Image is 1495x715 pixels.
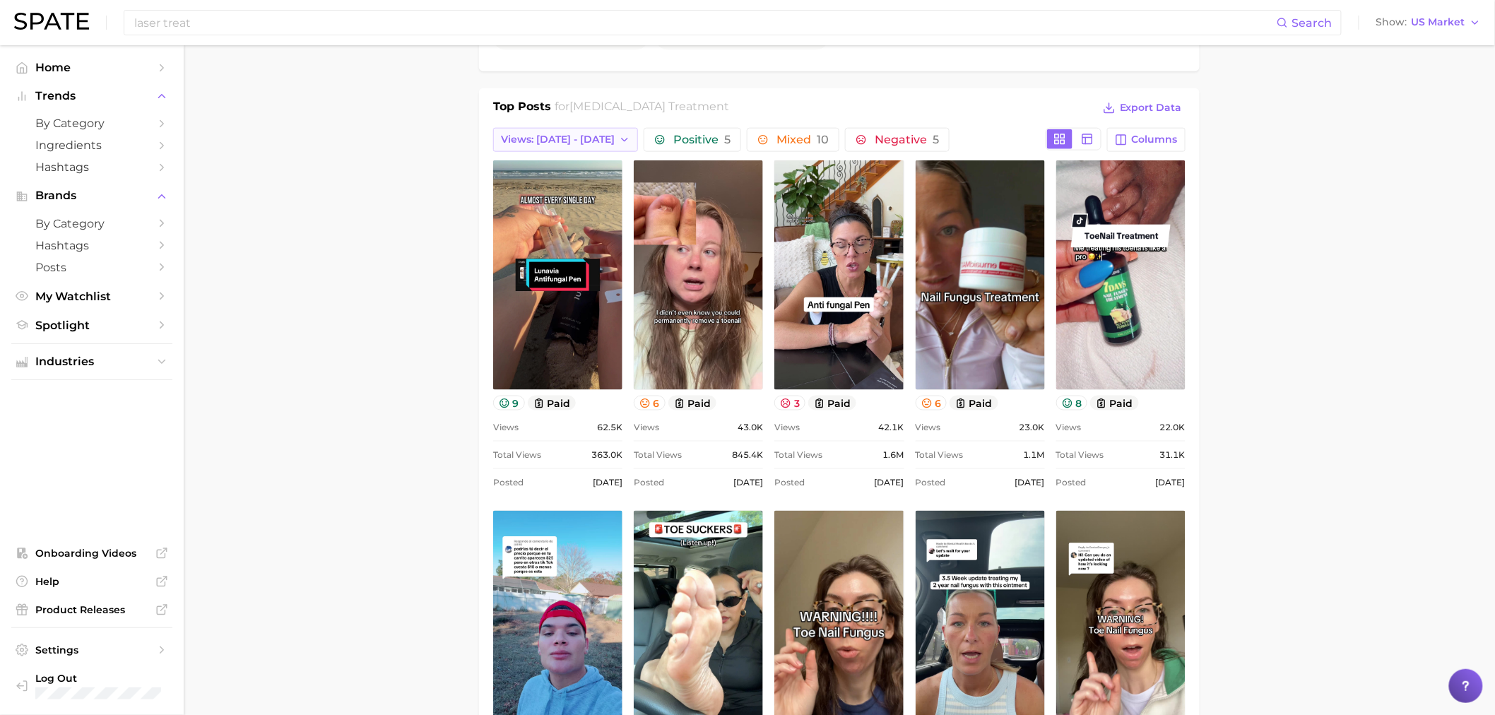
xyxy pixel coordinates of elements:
[634,447,682,463] span: Total Views
[11,112,172,134] a: by Category
[597,419,622,436] span: 62.5k
[35,217,148,230] span: by Category
[35,319,148,332] span: Spotlight
[35,239,148,252] span: Hashtags
[591,447,622,463] span: 363.0k
[733,474,763,491] span: [DATE]
[11,571,172,592] a: Help
[493,396,525,410] button: 9
[11,314,172,336] a: Spotlight
[133,11,1277,35] input: Search here for a brand, industry, or ingredient
[493,474,524,491] span: Posted
[776,134,829,146] span: Mixed
[11,134,172,156] a: Ingredients
[11,668,172,704] a: Log out. Currently logged in with e-mail lauren.alexander@emersongroup.com.
[875,134,939,146] span: Negative
[493,419,519,436] span: Views
[1156,474,1186,491] span: [DATE]
[916,474,946,491] span: Posted
[11,256,172,278] a: Posts
[35,644,148,656] span: Settings
[1160,419,1186,436] span: 22.0k
[35,672,226,685] span: Log Out
[1056,447,1104,463] span: Total Views
[916,419,941,436] span: Views
[817,133,829,146] span: 10
[11,235,172,256] a: Hashtags
[493,447,541,463] span: Total Views
[774,396,805,410] button: 3
[11,543,172,564] a: Onboarding Videos
[35,603,148,616] span: Product Releases
[555,98,730,119] h2: for
[1107,128,1186,152] button: Columns
[1056,396,1088,410] button: 8
[493,98,551,119] h1: Top Posts
[774,419,800,436] span: Views
[1020,419,1045,436] span: 23.0k
[11,351,172,372] button: Industries
[528,396,577,410] button: paid
[1024,447,1045,463] span: 1.1m
[875,474,904,491] span: [DATE]
[35,575,148,588] span: Help
[593,474,622,491] span: [DATE]
[1099,98,1186,118] button: Export Data
[35,261,148,274] span: Posts
[668,396,717,410] button: paid
[1373,13,1484,32] button: ShowUS Market
[1056,419,1082,436] span: Views
[1132,134,1178,146] span: Columns
[35,189,148,202] span: Brands
[570,100,730,113] span: [MEDICAL_DATA] treatment
[738,419,763,436] span: 43.0k
[808,396,857,410] button: paid
[35,355,148,368] span: Industries
[11,185,172,206] button: Brands
[1292,16,1332,30] span: Search
[11,85,172,107] button: Trends
[11,213,172,235] a: by Category
[1015,474,1045,491] span: [DATE]
[732,447,763,463] span: 845.4k
[501,134,615,146] span: Views: [DATE] - [DATE]
[1412,18,1465,26] span: US Market
[1160,447,1186,463] span: 31.1k
[933,133,939,146] span: 5
[35,138,148,152] span: Ingredients
[916,447,964,463] span: Total Views
[493,128,638,152] button: Views: [DATE] - [DATE]
[879,419,904,436] span: 42.1k
[1056,474,1087,491] span: Posted
[11,156,172,178] a: Hashtags
[634,396,666,410] button: 6
[14,13,89,30] img: SPATE
[950,396,998,410] button: paid
[1120,102,1182,114] span: Export Data
[35,547,148,560] span: Onboarding Videos
[634,474,664,491] span: Posted
[724,133,731,146] span: 5
[883,447,904,463] span: 1.6m
[35,90,148,102] span: Trends
[35,117,148,130] span: by Category
[35,61,148,74] span: Home
[35,290,148,303] span: My Watchlist
[634,419,659,436] span: Views
[11,599,172,620] a: Product Releases
[1376,18,1407,26] span: Show
[774,447,822,463] span: Total Views
[11,57,172,78] a: Home
[1090,396,1139,410] button: paid
[774,474,805,491] span: Posted
[673,134,731,146] span: Positive
[916,396,947,410] button: 6
[11,285,172,307] a: My Watchlist
[11,639,172,661] a: Settings
[35,160,148,174] span: Hashtags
